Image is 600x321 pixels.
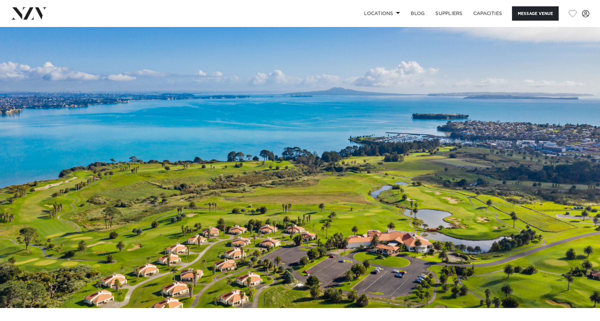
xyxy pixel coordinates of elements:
[430,6,468,21] a: SUPPLIERS
[512,6,559,21] button: Message Venue
[405,6,430,21] a: BLOG
[468,6,508,21] a: Capacities
[11,7,47,19] img: nzv-logo.png
[359,6,405,21] a: Locations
